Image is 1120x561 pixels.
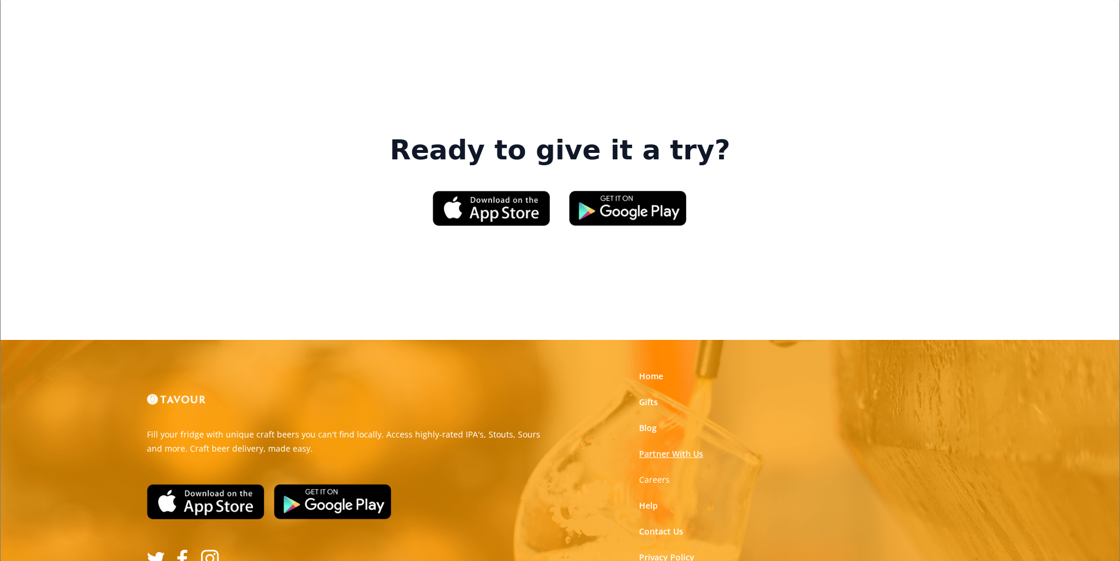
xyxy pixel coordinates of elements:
a: Contact Us [639,526,683,537]
a: Help [639,500,658,512]
strong: Ready to give it a try? [390,134,730,167]
a: Blog [639,422,657,434]
a: Gifts [639,396,658,408]
strong: Careers [639,474,670,485]
a: Careers [639,474,670,486]
a: Home [639,370,663,382]
p: Fill your fridge with unique craft beers you can't find locally. Access highly-rated IPA's, Stout... [147,428,551,456]
a: Partner With Us [639,448,703,460]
